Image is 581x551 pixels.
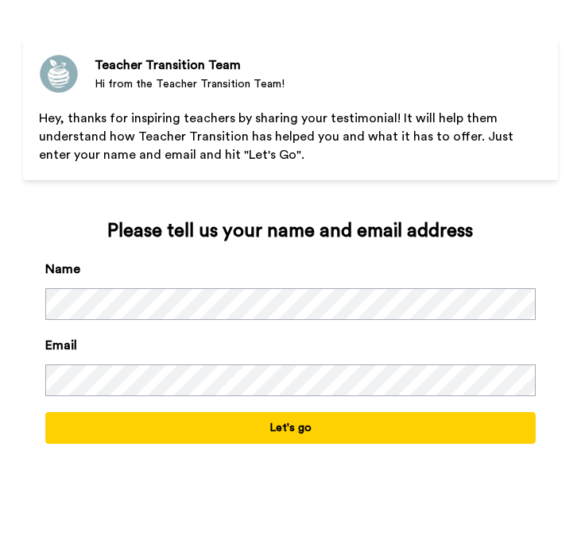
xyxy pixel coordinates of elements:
[95,76,285,92] div: Hi from the Teacher Transition Team!
[39,112,517,161] span: Hey, thanks for inspiring teachers by sharing your testimonial! It will help them understand how ...
[95,56,285,75] div: Teacher Transition Team
[45,218,536,244] div: Please tell us your name and email address
[45,336,77,355] label: Email
[45,412,536,444] button: Let's go
[39,54,79,94] img: Hi from the Teacher Transition Team!
[45,260,80,279] label: Name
